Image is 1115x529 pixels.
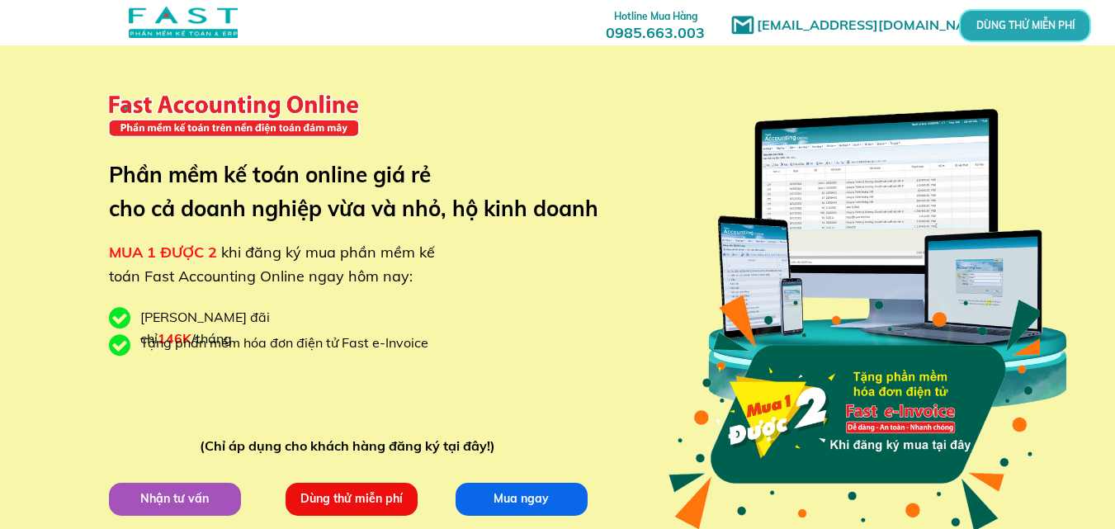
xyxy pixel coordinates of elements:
[140,307,355,349] div: [PERSON_NAME] đãi chỉ /tháng
[757,15,1000,36] h1: [EMAIL_ADDRESS][DOMAIN_NAME]
[1005,21,1045,30] p: DÙNG THỬ MIỄN PHÍ
[158,330,191,347] span: 146K
[455,482,587,515] p: Mua ngay
[109,158,623,226] h3: Phần mềm kế toán online giá rẻ cho cả doanh nghiệp vừa và nhỏ, hộ kinh doanh
[588,6,723,41] h3: 0985.663.003
[285,482,417,515] p: Dùng thử miễn phí
[108,482,240,515] p: Nhận tư vấn
[109,243,217,262] span: MUA 1 ĐƯỢC 2
[109,243,435,286] span: khi đăng ký mua phần mềm kế toán Fast Accounting Online ngay hôm nay:
[614,10,697,22] span: Hotline Mua Hàng
[200,436,503,457] div: (Chỉ áp dụng cho khách hàng đăng ký tại đây!)
[140,333,441,354] div: Tặng phần mềm hóa đơn điện tử Fast e-Invoice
